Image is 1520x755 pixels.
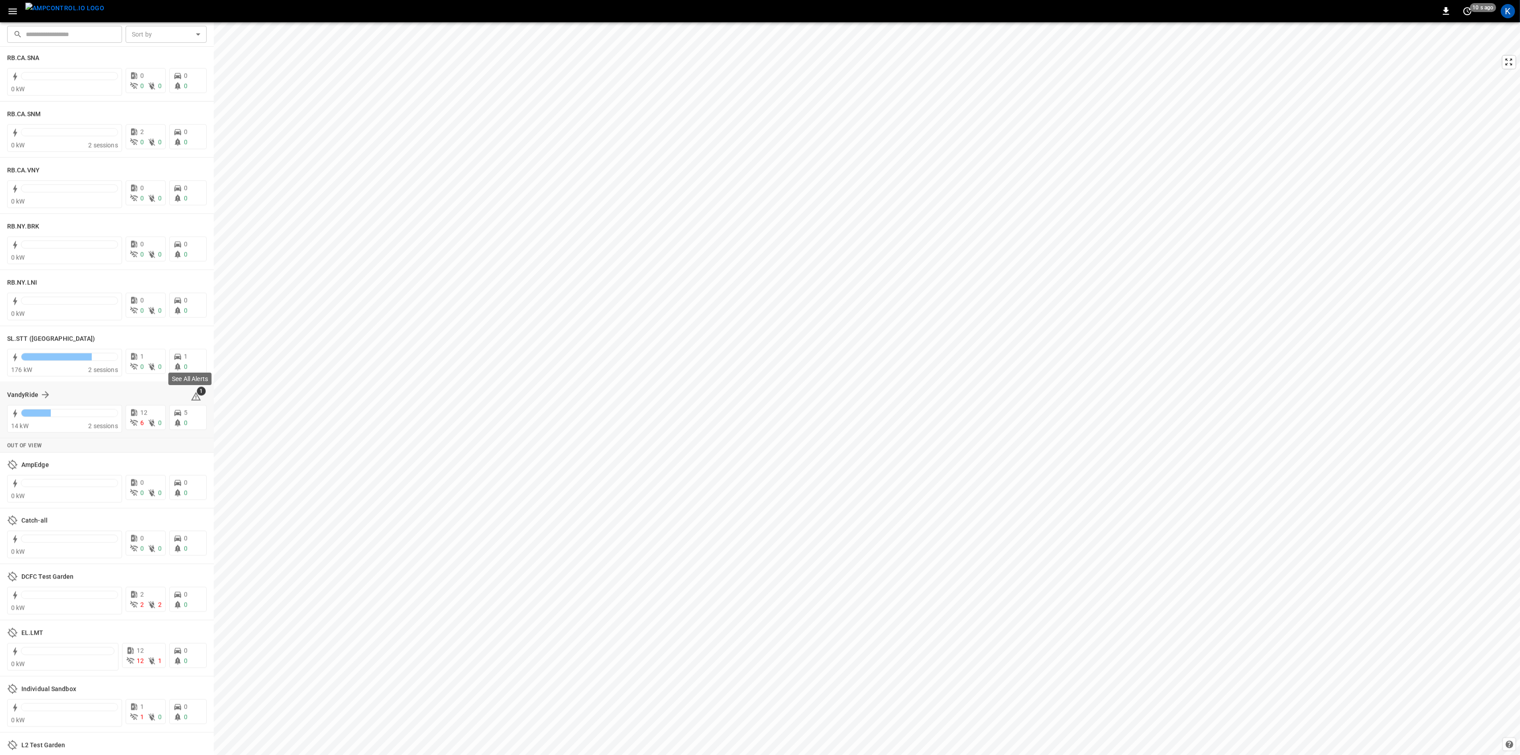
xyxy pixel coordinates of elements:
span: 0 [184,419,187,427]
span: 0 [140,489,144,496]
h6: VandyRide [7,390,38,400]
span: 0 [140,307,144,314]
h6: L2 Test Garden [21,741,65,751]
span: 0 [140,241,144,248]
span: 1 [184,353,187,360]
span: 0 [158,363,162,370]
h6: RB.CA.SNM [7,110,41,119]
span: 0 [184,479,187,486]
span: 0 [184,297,187,304]
span: 0 [184,591,187,598]
h6: EL.LMT [21,628,44,638]
span: 0 [184,195,187,202]
span: 1 [140,703,144,710]
h6: RB.NY.BRK [7,222,39,232]
span: 0 kW [11,661,25,668]
span: 12 [137,657,144,665]
span: 12 [137,647,144,654]
span: 10 s ago [1470,3,1496,12]
span: 0 kW [11,548,25,555]
h6: RB.CA.SNA [7,53,39,63]
span: 2 [158,601,162,608]
span: 0 [184,657,187,665]
span: 0 [158,82,162,90]
span: 5 [184,409,187,416]
span: 2 sessions [88,366,118,373]
span: 0 [140,535,144,542]
span: 2 [140,601,144,608]
span: 0 [184,647,187,654]
span: 0 [184,535,187,542]
span: 0 kW [11,254,25,261]
span: 0 [184,714,187,721]
h6: Individual Sandbox [21,685,76,694]
span: 0 [184,185,187,192]
span: 0 [140,545,144,552]
span: 0 [158,419,162,427]
span: 1 [140,353,144,360]
div: profile-icon [1501,4,1515,18]
span: 0 [140,297,144,304]
span: 0 [158,714,162,721]
span: 0 [184,128,187,135]
span: 0 [184,363,187,370]
span: 0 kW [11,717,25,724]
span: 0 [158,307,162,314]
span: 0 [184,307,187,314]
span: 0 [184,241,187,248]
span: 0 [184,251,187,258]
span: 0 [184,72,187,79]
span: 0 [140,479,144,486]
span: 0 [140,195,144,202]
h6: Catch-all [21,516,48,526]
span: 2 sessions [88,142,118,149]
span: 0 [184,545,187,552]
h6: DCFC Test Garden [21,572,74,582]
span: 0 kW [11,492,25,500]
span: 0 [140,185,144,192]
span: 6 [140,419,144,427]
span: 0 [184,601,187,608]
span: 0 [140,139,144,146]
span: 1 [158,657,162,665]
button: set refresh interval [1460,4,1475,18]
span: 1 [140,714,144,721]
span: 0 [158,489,162,496]
span: 2 [140,591,144,598]
img: ampcontrol.io logo [25,3,104,14]
span: 0 kW [11,310,25,317]
strong: Out of View [7,443,42,449]
span: 0 kW [11,604,25,611]
span: 0 kW [11,142,25,149]
span: 0 [184,703,187,710]
span: 176 kW [11,366,32,373]
span: 12 [140,409,147,416]
span: 14 kW [11,423,29,430]
span: 2 [140,128,144,135]
p: See All Alerts [172,374,208,383]
span: 0 [140,72,144,79]
h6: AmpEdge [21,460,49,470]
h6: RB.NY.LNI [7,278,37,288]
span: 0 [184,82,187,90]
span: 0 [158,251,162,258]
span: 0 [184,139,187,146]
span: 0 kW [11,198,25,205]
span: 0 [140,251,144,258]
span: 0 [158,545,162,552]
span: 0 [158,195,162,202]
span: 0 [140,82,144,90]
span: 2 sessions [88,423,118,430]
span: 0 [184,489,187,496]
span: 1 [197,387,206,396]
h6: SL.STT (Statesville) [7,334,95,344]
h6: RB.CA.VNY [7,166,40,176]
span: 0 [140,363,144,370]
span: 0 [158,139,162,146]
span: 0 kW [11,86,25,93]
